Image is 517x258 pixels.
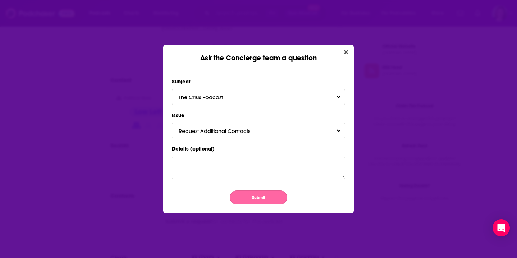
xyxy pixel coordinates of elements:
[493,219,510,236] div: Open Intercom Messenger
[341,48,351,57] button: Close
[172,77,345,86] label: Subject
[179,94,237,101] span: The Crisis Podcast
[179,128,265,134] span: Request Additional Contacts
[172,123,345,138] button: Request Additional ContactsToggle Pronoun Dropdown
[172,89,345,105] button: The Crisis PodcastToggle Pronoun Dropdown
[230,190,287,204] button: Submit
[172,111,345,120] label: Issue
[163,45,354,63] div: Ask the Concierge team a question
[172,144,345,153] label: Details (optional)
